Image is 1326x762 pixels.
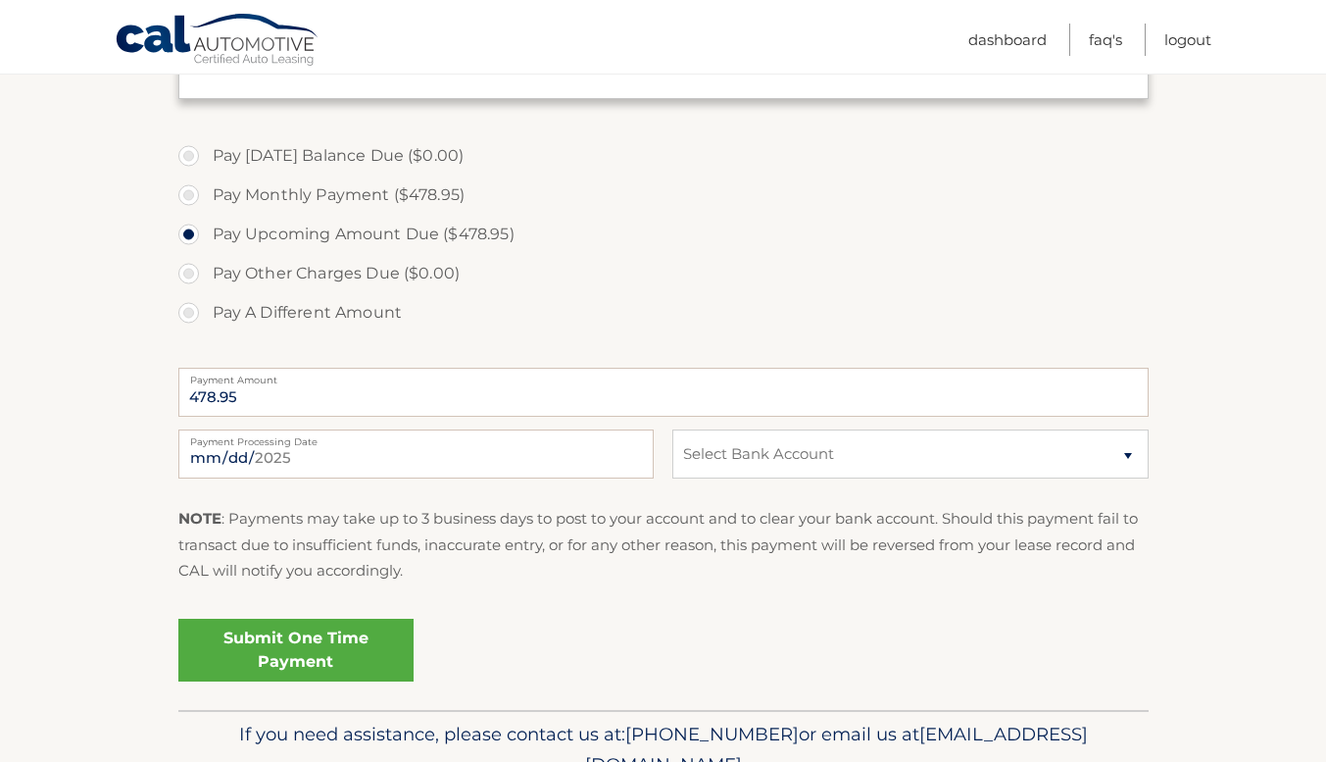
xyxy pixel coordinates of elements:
input: Payment Amount [178,368,1149,417]
strong: NOTE [178,509,221,528]
label: Pay [DATE] Balance Due ($0.00) [178,136,1149,176]
label: Pay Upcoming Amount Due ($478.95) [178,215,1149,254]
a: Logout [1164,24,1211,56]
label: Pay Other Charges Due ($0.00) [178,254,1149,293]
input: Payment Date [178,430,654,479]
label: Payment Processing Date [178,430,654,445]
label: Pay A Different Amount [178,293,1149,332]
label: Payment Amount [178,368,1149,383]
a: Cal Automotive [115,13,320,70]
label: Pay Monthly Payment ($478.95) [178,176,1149,215]
p: : Payments may take up to 3 business days to post to your account and to clear your bank account.... [178,506,1149,584]
a: FAQ's [1089,24,1122,56]
span: [PHONE_NUMBER] [625,723,799,745]
a: Submit One Time Payment [178,619,414,682]
a: Dashboard [968,24,1047,56]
